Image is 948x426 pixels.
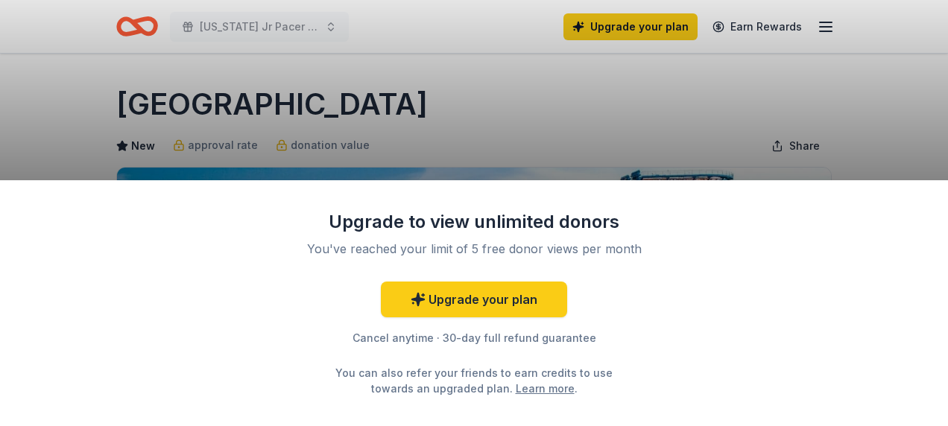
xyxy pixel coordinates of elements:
[280,329,668,347] div: Cancel anytime · 30-day full refund guarantee
[322,365,626,396] div: You can also refer your friends to earn credits to use towards an upgraded plan. .
[298,240,650,258] div: You've reached your limit of 5 free donor views per month
[280,210,668,234] div: Upgrade to view unlimited donors
[516,381,575,396] a: Learn more
[381,282,567,317] a: Upgrade your plan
